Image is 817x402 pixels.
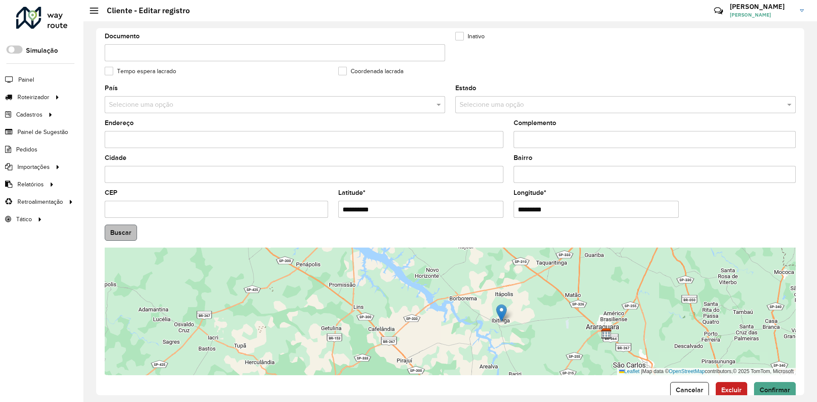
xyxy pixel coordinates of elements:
span: Pedidos [16,145,37,154]
label: Longitude [514,188,546,198]
a: Leaflet [619,368,640,374]
span: Painel de Sugestão [17,128,68,137]
label: Cidade [105,153,126,163]
label: Bairro [514,153,532,163]
label: Simulação [26,46,58,56]
span: Retroalimentação [17,197,63,206]
div: Map data © contributors,© 2025 TomTom, Microsoft [617,368,796,375]
span: Tático [16,215,32,224]
span: Importações [17,163,50,171]
span: Confirmar [760,386,790,393]
span: | [641,368,642,374]
span: Roteirizador [17,93,49,102]
h2: Cliente - Editar registro [98,6,190,15]
button: Excluir [716,382,747,398]
span: Cancelar [676,386,703,393]
button: Buscar [105,225,137,241]
span: Excluir [721,386,742,393]
label: Coordenada lacrada [338,67,403,76]
button: Confirmar [754,382,796,398]
label: País [105,83,118,93]
button: Cancelar [670,382,709,398]
label: Latitude [338,188,366,198]
span: Relatórios [17,180,44,189]
img: CDD Araraquara [601,328,612,339]
label: CEP [105,188,117,198]
label: Documento [105,31,140,41]
a: OpenStreetMap [669,368,705,374]
label: Complemento [514,118,556,128]
span: [PERSON_NAME] [730,11,794,19]
label: Inativo [455,32,485,41]
img: Marker [496,304,507,322]
span: Painel [18,75,34,84]
label: Tempo espera lacrado [105,67,176,76]
span: Cadastros [16,110,43,119]
a: Contato Rápido [709,2,728,20]
h3: [PERSON_NAME] [730,3,794,11]
label: Endereço [105,118,134,128]
label: Estado [455,83,476,93]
